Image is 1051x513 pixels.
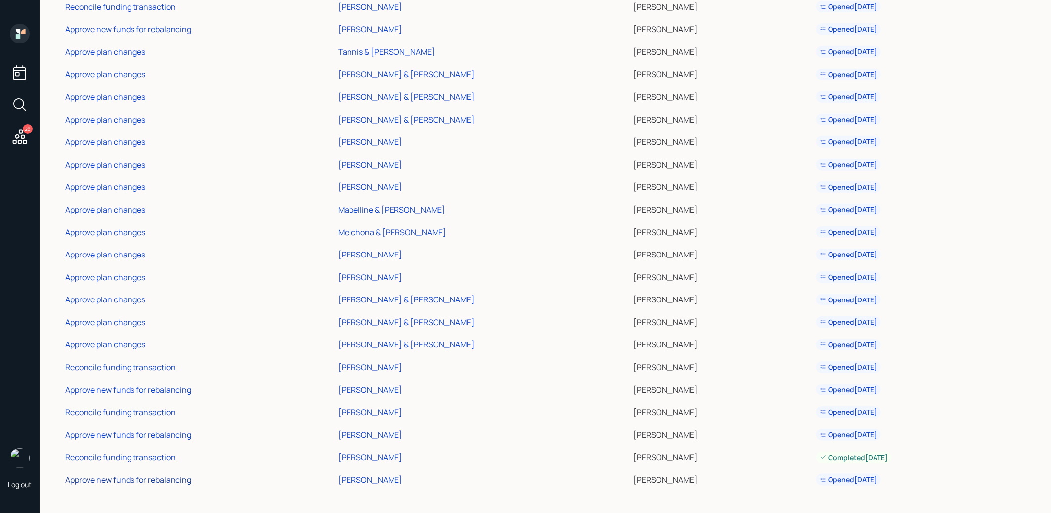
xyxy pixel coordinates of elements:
[10,448,30,468] img: treva-nostdahl-headshot.png
[339,227,447,238] div: Melchona & [PERSON_NAME]
[631,174,814,197] td: [PERSON_NAME]
[339,204,446,215] div: Mabelline & [PERSON_NAME]
[65,181,145,192] div: Approve plan changes
[820,340,877,350] div: Opened [DATE]
[65,272,145,283] div: Approve plan changes
[65,294,145,305] div: Approve plan changes
[339,362,403,373] div: [PERSON_NAME]
[820,227,877,237] div: Opened [DATE]
[339,429,403,440] div: [PERSON_NAME]
[339,339,475,350] div: [PERSON_NAME] & [PERSON_NAME]
[820,295,877,305] div: Opened [DATE]
[631,309,814,332] td: [PERSON_NAME]
[339,181,403,192] div: [PERSON_NAME]
[65,407,175,418] div: Reconcile funding transaction
[820,250,877,259] div: Opened [DATE]
[631,332,814,355] td: [PERSON_NAME]
[339,114,475,125] div: [PERSON_NAME] & [PERSON_NAME]
[820,385,877,395] div: Opened [DATE]
[65,452,175,463] div: Reconcile funding transaction
[65,249,145,260] div: Approve plan changes
[631,129,814,152] td: [PERSON_NAME]
[339,159,403,170] div: [PERSON_NAME]
[65,317,145,328] div: Approve plan changes
[339,452,403,463] div: [PERSON_NAME]
[65,24,191,35] div: Approve new funds for rebalancing
[820,407,877,417] div: Opened [DATE]
[631,84,814,107] td: [PERSON_NAME]
[65,91,145,102] div: Approve plan changes
[65,339,145,350] div: Approve plan changes
[631,287,814,310] td: [PERSON_NAME]
[339,24,403,35] div: [PERSON_NAME]
[820,182,877,192] div: Opened [DATE]
[631,377,814,400] td: [PERSON_NAME]
[65,114,145,125] div: Approve plan changes
[631,219,814,242] td: [PERSON_NAME]
[8,480,32,489] div: Log out
[820,24,877,34] div: Opened [DATE]
[631,62,814,85] td: [PERSON_NAME]
[65,1,175,12] div: Reconcile funding transaction
[820,430,877,440] div: Opened [DATE]
[65,159,145,170] div: Approve plan changes
[631,399,814,422] td: [PERSON_NAME]
[631,39,814,62] td: [PERSON_NAME]
[339,249,403,260] div: [PERSON_NAME]
[339,91,475,102] div: [PERSON_NAME] & [PERSON_NAME]
[820,160,877,170] div: Opened [DATE]
[339,46,436,57] div: Tannis & [PERSON_NAME]
[820,137,877,147] div: Opened [DATE]
[820,115,877,125] div: Opened [DATE]
[820,475,877,485] div: Opened [DATE]
[631,197,814,219] td: [PERSON_NAME]
[23,124,33,134] div: 23
[631,467,814,490] td: [PERSON_NAME]
[631,107,814,129] td: [PERSON_NAME]
[65,136,145,147] div: Approve plan changes
[631,445,814,468] td: [PERSON_NAME]
[631,16,814,39] td: [PERSON_NAME]
[631,242,814,264] td: [PERSON_NAME]
[339,317,475,328] div: [PERSON_NAME] & [PERSON_NAME]
[820,362,877,372] div: Opened [DATE]
[820,47,877,57] div: Opened [DATE]
[339,474,403,485] div: [PERSON_NAME]
[339,69,475,80] div: [PERSON_NAME] & [PERSON_NAME]
[820,70,877,80] div: Opened [DATE]
[65,69,145,80] div: Approve plan changes
[65,46,145,57] div: Approve plan changes
[339,272,403,283] div: [PERSON_NAME]
[339,1,403,12] div: [PERSON_NAME]
[339,407,403,418] div: [PERSON_NAME]
[65,429,191,440] div: Approve new funds for rebalancing
[631,152,814,174] td: [PERSON_NAME]
[631,422,814,445] td: [PERSON_NAME]
[339,385,403,395] div: [PERSON_NAME]
[65,227,145,238] div: Approve plan changes
[820,272,877,282] div: Opened [DATE]
[631,354,814,377] td: [PERSON_NAME]
[820,453,888,463] div: Completed [DATE]
[820,205,877,214] div: Opened [DATE]
[65,385,191,395] div: Approve new funds for rebalancing
[820,92,877,102] div: Opened [DATE]
[820,317,877,327] div: Opened [DATE]
[339,136,403,147] div: [PERSON_NAME]
[65,362,175,373] div: Reconcile funding transaction
[339,294,475,305] div: [PERSON_NAME] & [PERSON_NAME]
[820,2,877,12] div: Opened [DATE]
[65,474,191,485] div: Approve new funds for rebalancing
[631,264,814,287] td: [PERSON_NAME]
[65,204,145,215] div: Approve plan changes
